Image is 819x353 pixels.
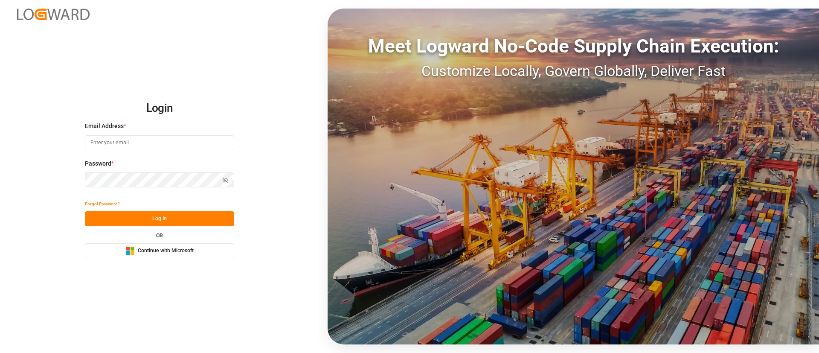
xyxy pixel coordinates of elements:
h2: Login [85,95,234,122]
small: OR [156,233,163,238]
div: Customize Locally, Govern Globally, Deliver Fast [328,60,819,82]
button: Log In [85,211,234,226]
span: Continue with Microsoft [138,247,194,255]
input: Enter your email [85,135,234,150]
span: Email Address [85,122,124,131]
img: Logward_new_orange.png [17,9,90,20]
div: Meet Logward No-Code Supply Chain Execution: [328,32,819,60]
button: Continue with Microsoft [85,243,234,258]
button: Forgot Password? [85,196,120,211]
span: Password [85,159,111,168]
